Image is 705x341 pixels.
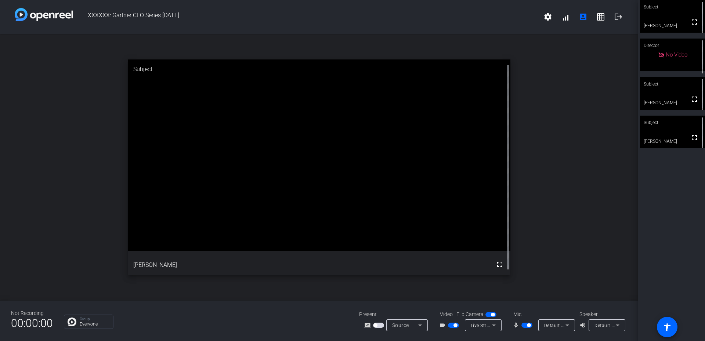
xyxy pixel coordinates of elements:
[640,39,705,52] div: Director
[579,321,588,330] mat-icon: volume_up
[495,260,504,269] mat-icon: fullscreen
[456,311,484,318] span: Flip Camera
[68,318,76,326] img: Chat Icon
[128,59,511,79] div: Subject
[513,321,521,330] mat-icon: mic_none
[557,8,574,26] button: signal_cellular_alt
[11,309,53,317] div: Not Recording
[596,12,605,21] mat-icon: grid_on
[543,12,552,21] mat-icon: settings
[73,8,539,26] span: XXXXXX: Gartner CEO Series [DATE]
[80,322,109,326] p: Everyone
[579,311,623,318] div: Speaker
[690,18,699,26] mat-icon: fullscreen
[579,12,587,21] mat-icon: account_box
[364,321,373,330] mat-icon: screen_share_outline
[359,311,433,318] div: Present
[663,323,672,331] mat-icon: accessibility
[506,311,579,318] div: Mic
[439,321,448,330] mat-icon: videocam_outline
[11,314,53,332] span: 00:00:00
[666,51,687,58] span: No Video
[690,133,699,142] mat-icon: fullscreen
[544,322,697,328] span: Default - Microphone (Live Streamer CAM313 Microphone) (07ca:313a)
[614,12,623,21] mat-icon: logout
[80,317,109,321] p: Group
[640,116,705,130] div: Subject
[15,8,73,21] img: white-gradient.svg
[392,322,409,328] span: Source
[690,95,699,104] mat-icon: fullscreen
[640,77,705,91] div: Subject
[471,322,549,328] span: Live Streamer CAM 313 (07ca:313a)
[440,311,453,318] span: Video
